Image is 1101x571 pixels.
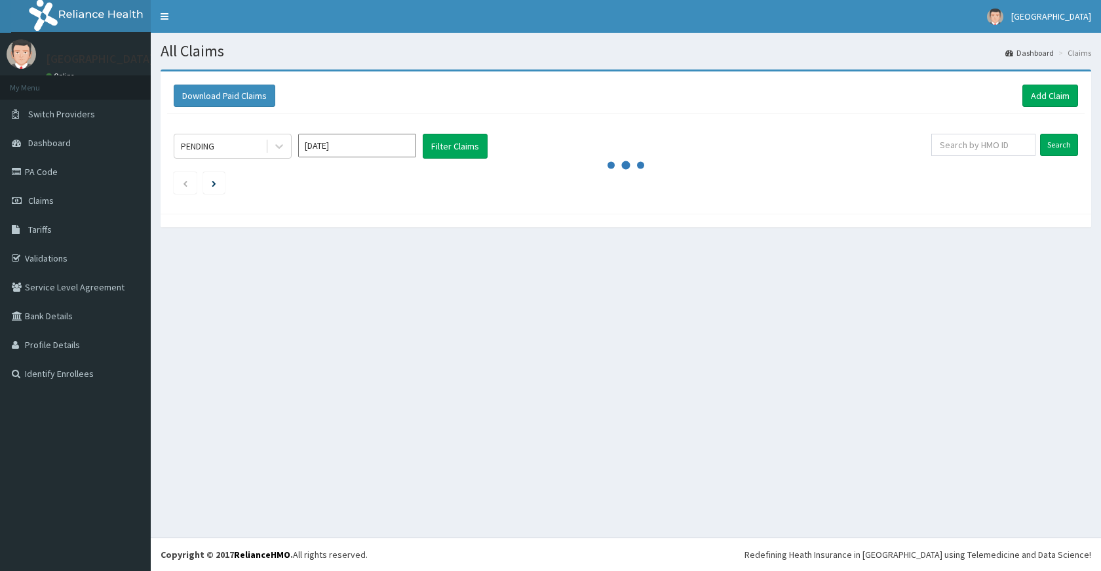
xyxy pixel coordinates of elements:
a: Next page [212,177,216,189]
span: Dashboard [28,137,71,149]
li: Claims [1055,47,1091,58]
img: User Image [987,9,1003,25]
span: Switch Providers [28,108,95,120]
h1: All Claims [161,43,1091,60]
button: Filter Claims [423,134,488,159]
div: Redefining Heath Insurance in [GEOGRAPHIC_DATA] using Telemedicine and Data Science! [744,548,1091,561]
input: Search [1040,134,1078,156]
input: Search by HMO ID [931,134,1035,156]
img: User Image [7,39,36,69]
span: Claims [28,195,54,207]
p: [GEOGRAPHIC_DATA] [46,53,154,65]
span: Tariffs [28,224,52,235]
svg: audio-loading [606,146,646,185]
a: Previous page [182,177,188,189]
button: Download Paid Claims [174,85,275,107]
a: Online [46,71,77,81]
a: RelianceHMO [234,549,290,561]
input: Select Month and Year [298,134,416,157]
a: Dashboard [1005,47,1054,58]
span: [GEOGRAPHIC_DATA] [1011,10,1091,22]
div: PENDING [181,140,214,153]
a: Add Claim [1022,85,1078,107]
strong: Copyright © 2017 . [161,549,293,561]
footer: All rights reserved. [151,538,1101,571]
